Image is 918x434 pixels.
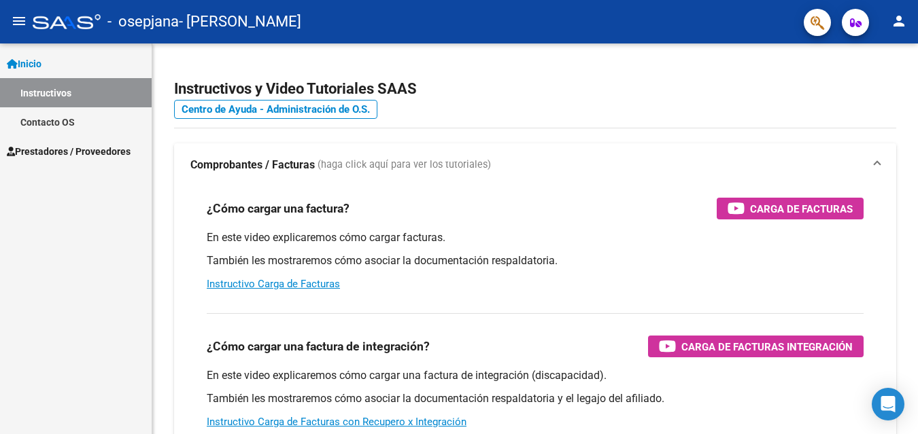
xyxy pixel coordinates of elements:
[207,199,350,218] h3: ¿Cómo cargar una factura?
[750,200,853,217] span: Carga de Facturas
[174,76,896,102] h2: Instructivos y Video Tutoriales SAAS
[891,13,907,29] mat-icon: person
[190,158,315,173] strong: Comprobantes / Facturas
[207,278,340,290] a: Instructivo Carga de Facturas
[7,56,41,71] span: Inicio
[179,7,301,37] span: - [PERSON_NAME]
[7,144,131,159] span: Prestadores / Proveedores
[174,100,377,119] a: Centro de Ayuda - Administración de O.S.
[207,391,864,406] p: También les mostraremos cómo asociar la documentación respaldatoria y el legajo del afiliado.
[648,336,864,357] button: Carga de Facturas Integración
[107,7,179,37] span: - osepjana
[174,143,896,187] mat-expansion-panel-header: Comprobantes / Facturas (haga click aquí para ver los tutoriales)
[207,416,466,428] a: Instructivo Carga de Facturas con Recupero x Integración
[717,198,864,219] button: Carga de Facturas
[11,13,27,29] mat-icon: menu
[681,338,853,355] span: Carga de Facturas Integración
[207,368,864,383] p: En este video explicaremos cómo cargar una factura de integración (discapacidad).
[318,158,491,173] span: (haga click aquí para ver los tutoriales)
[872,388,904,420] div: Open Intercom Messenger
[207,230,864,245] p: En este video explicaremos cómo cargar facturas.
[207,253,864,268] p: También les mostraremos cómo asociar la documentación respaldatoria.
[207,337,430,356] h3: ¿Cómo cargar una factura de integración?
